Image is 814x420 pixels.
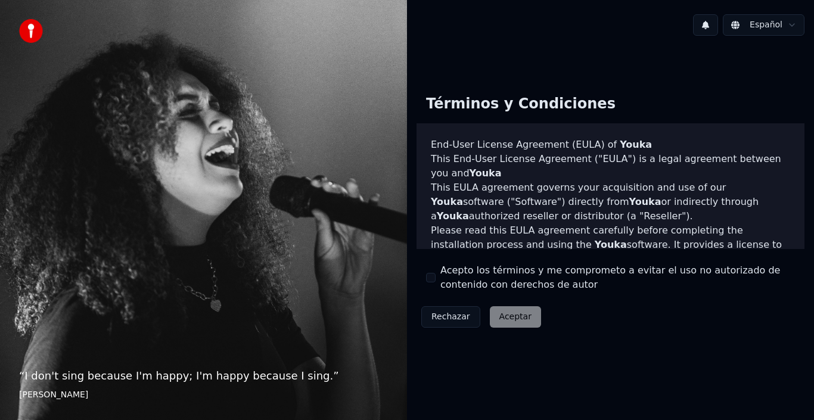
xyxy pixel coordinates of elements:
label: Acepto los términos y me comprometo a evitar el uso no autorizado de contenido con derechos de autor [440,263,795,292]
img: youka [19,19,43,43]
footer: [PERSON_NAME] [19,389,388,401]
span: Youka [437,210,469,222]
span: Youka [470,167,502,179]
span: Youka [595,239,627,250]
p: This EULA agreement governs your acquisition and use of our software ("Software") directly from o... [431,181,790,223]
p: “ I don't sing because I'm happy; I'm happy because I sing. ” [19,368,388,384]
p: Please read this EULA agreement carefully before completing the installation process and using th... [431,223,790,281]
button: Rechazar [421,306,480,328]
p: This End-User License Agreement ("EULA") is a legal agreement between you and [431,152,790,181]
div: Términos y Condiciones [417,85,625,123]
span: Youka [629,196,661,207]
span: Youka [431,196,463,207]
span: Youka [620,139,652,150]
h3: End-User License Agreement (EULA) of [431,138,790,152]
